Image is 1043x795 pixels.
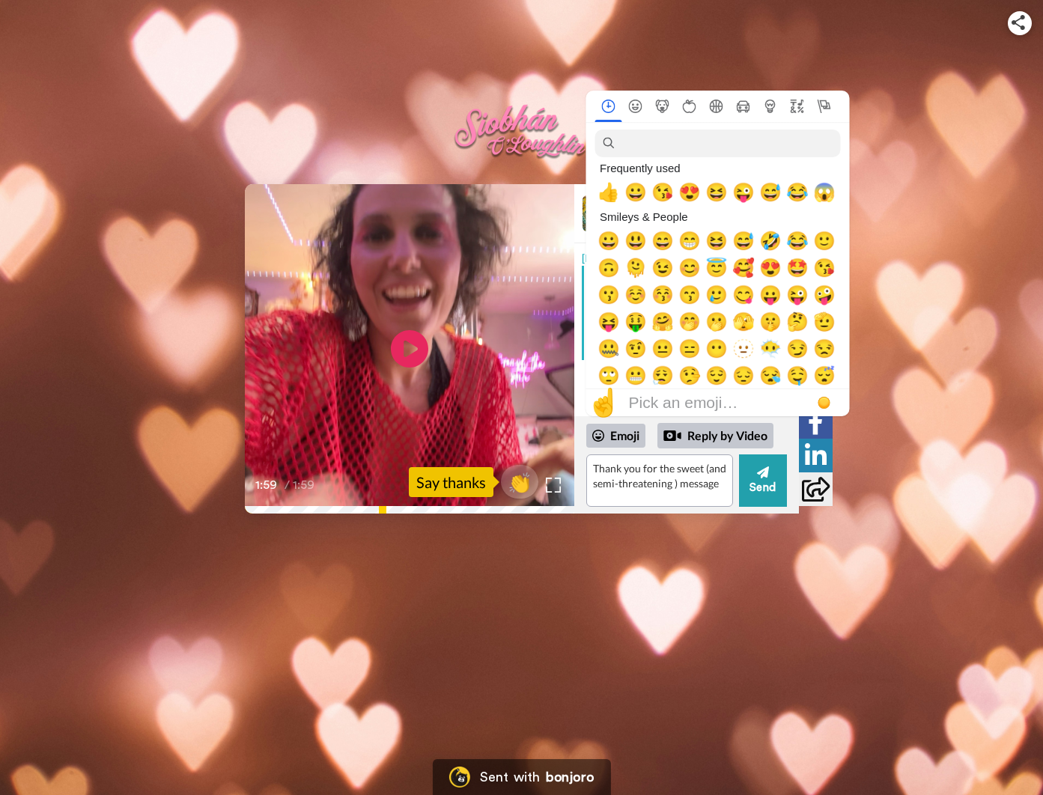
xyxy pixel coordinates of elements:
div: [PERSON_NAME] [574,243,799,266]
div: Send [PERSON_NAME] a reply. [574,366,799,421]
img: Profile Image [583,195,618,231]
img: logo [452,102,590,162]
img: Full screen [546,478,561,493]
textarea: Thank you for the sweet (and semi-threatening ) message [586,454,733,507]
div: Reply by Video [663,427,681,445]
div: Say thanks [409,467,493,497]
span: 1:59 [255,476,282,494]
button: 👏 [501,465,538,499]
button: Send [739,454,787,507]
span: 1:59 [293,476,319,494]
span: 👏 [501,470,538,494]
div: Reply by Video [657,423,773,448]
span: / [285,476,290,494]
div: Emoji [586,424,645,448]
img: ic_share.svg [1012,15,1025,30]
